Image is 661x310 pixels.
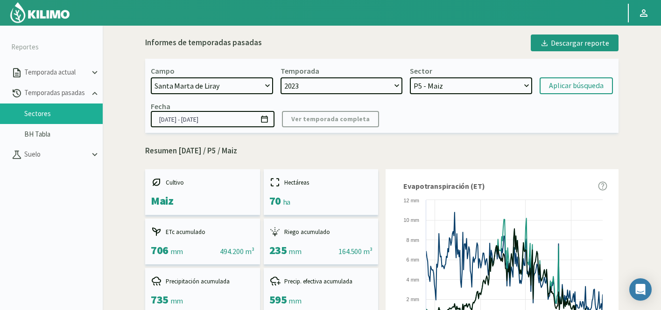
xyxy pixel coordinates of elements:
[151,111,274,127] input: dd/mm/yyyy - dd/mm/yyyy
[170,296,183,305] span: mm
[549,80,604,91] div: Aplicar búsqueda
[288,247,301,256] span: mm
[269,193,281,208] span: 70
[145,145,619,157] p: Resumen [DATE] / P5 / Maiz
[269,177,373,188] div: Hectáreas
[145,169,260,215] kil-mini-card: report-summary-cards.CROP
[22,67,90,78] p: Temporada actual
[288,296,301,305] span: mm
[151,226,254,237] div: ETc acumulado
[170,247,183,256] span: mm
[531,34,619,51] button: Descargar reporte
[264,219,379,264] kil-mini-card: report-summary-cards.ACCUMULATED_IRRIGATION
[22,149,90,160] p: Suelo
[24,130,103,138] a: BH Tabla
[403,198,419,203] text: 12 mm
[269,226,373,237] div: Riego acumulado
[151,276,254,287] div: Precipitación acumulada
[151,66,175,76] div: Campo
[283,197,290,207] span: ha
[22,88,90,98] p: Temporadas pasadas
[338,246,373,257] div: 164.500 m³
[407,296,420,302] text: 2 mm
[403,180,485,192] span: Evapotranspiración (ET)
[9,1,70,24] img: Kilimo
[151,193,173,208] span: Maiz
[407,237,420,243] text: 8 mm
[269,243,287,257] span: 235
[151,292,169,307] span: 735
[24,110,103,118] a: Sectores
[220,246,254,257] div: 494.200 m³
[407,257,420,262] text: 6 mm
[151,102,170,111] div: Fecha
[269,276,373,287] div: Precip. efectiva acumulada
[269,292,287,307] span: 595
[540,77,613,94] button: Aplicar búsqueda
[629,278,652,301] div: Open Intercom Messenger
[151,243,169,257] span: 706
[410,66,432,76] div: Sector
[151,177,254,188] div: Cultivo
[145,37,262,49] div: Informes de temporadas pasadas
[281,66,319,76] div: Temporada
[264,169,379,215] kil-mini-card: report-summary-cards.HECTARES
[540,37,609,48] div: Descargar reporte
[403,217,419,223] text: 10 mm
[145,219,260,264] kil-mini-card: report-summary-cards.ACCUMULATED_ETC
[407,277,420,282] text: 4 mm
